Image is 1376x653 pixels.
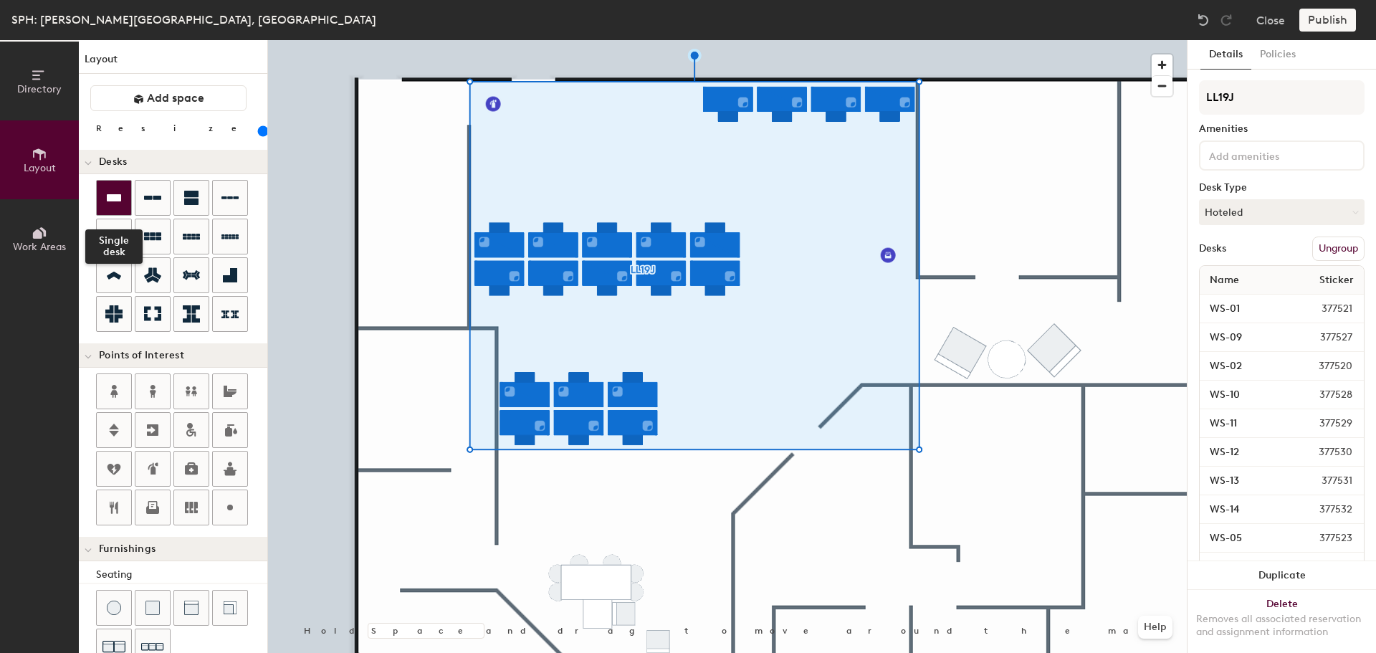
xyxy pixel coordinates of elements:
[1199,199,1365,225] button: Hoteled
[1256,9,1285,32] button: Close
[1199,243,1226,254] div: Desks
[135,590,171,626] button: Cushion
[96,180,132,216] button: Single desk
[1203,385,1285,405] input: Unnamed desk
[1219,13,1233,27] img: Redo
[1203,500,1285,520] input: Unnamed desk
[1284,444,1361,460] span: 377530
[1203,328,1286,348] input: Unnamed desk
[1285,387,1361,403] span: 377528
[13,241,66,253] span: Work Areas
[184,601,199,615] img: Couch (middle)
[90,85,247,111] button: Add space
[1312,237,1365,261] button: Ungroup
[223,601,237,615] img: Couch (corner)
[17,83,62,95] span: Directory
[1203,414,1285,434] input: Unnamed desk
[1285,502,1361,518] span: 377532
[1251,40,1304,70] button: Policies
[173,590,209,626] button: Couch (middle)
[1284,358,1361,374] span: 377520
[1312,267,1361,293] span: Sticker
[212,590,248,626] button: Couch (corner)
[1203,471,1287,491] input: Unnamed desk
[1285,530,1361,546] span: 377523
[99,156,127,168] span: Desks
[79,52,267,74] h1: Layout
[1203,442,1284,462] input: Unnamed desk
[96,590,132,626] button: Stool
[96,567,267,583] div: Seating
[1188,590,1376,653] button: DeleteRemoves all associated reservation and assignment information
[1206,146,1335,163] input: Add amenities
[1203,528,1285,548] input: Unnamed desk
[11,11,376,29] div: SPH: [PERSON_NAME][GEOGRAPHIC_DATA], [GEOGRAPHIC_DATA]
[1203,557,1285,577] input: Unnamed desk
[1285,416,1361,432] span: 377529
[107,601,121,615] img: Stool
[1203,299,1287,319] input: Unnamed desk
[1286,330,1361,345] span: 377527
[1138,616,1172,639] button: Help
[1196,613,1367,639] div: Removes all associated reservation and assignment information
[145,601,160,615] img: Cushion
[1200,40,1251,70] button: Details
[1203,356,1284,376] input: Unnamed desk
[1199,182,1365,194] div: Desk Type
[1203,267,1246,293] span: Name
[1285,559,1361,575] span: 377524
[1188,561,1376,590] button: Duplicate
[99,350,184,361] span: Points of Interest
[1199,123,1365,135] div: Amenities
[1287,473,1361,489] span: 377531
[147,91,204,105] span: Add space
[1196,13,1210,27] img: Undo
[96,123,254,134] div: Resize
[1287,301,1361,317] span: 377521
[99,543,156,555] span: Furnishings
[24,162,56,174] span: Layout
